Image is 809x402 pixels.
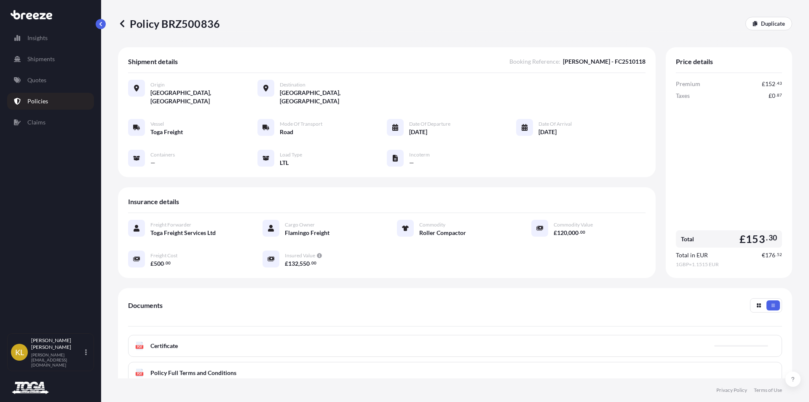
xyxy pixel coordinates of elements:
[137,345,142,348] text: PDF
[7,30,94,46] a: Insights
[118,17,220,30] p: Policy BRZ500836
[676,57,713,66] span: Price details
[409,151,430,158] span: Incoterm
[300,261,310,267] span: 550
[769,235,777,240] span: 30
[150,128,183,136] span: Toga Freight
[285,252,315,259] span: Insured Value
[280,128,293,136] span: Road
[676,251,708,259] span: Total in EUR
[579,231,580,234] span: .
[27,118,46,127] p: Claims
[128,301,163,310] span: Documents
[509,57,560,66] span: Booking Reference :
[761,19,785,28] p: Duplicate
[777,253,782,256] span: 52
[568,230,579,236] span: 000
[15,348,24,356] span: KL
[419,229,466,237] span: Roller Compactor
[150,252,177,259] span: Freight Cost
[7,51,94,67] a: Shipments
[310,262,311,264] span: .
[538,128,557,136] span: [DATE]
[128,57,178,66] span: Shipment details
[31,337,83,351] p: [PERSON_NAME] [PERSON_NAME]
[288,261,298,267] span: 132
[563,57,646,66] span: [PERSON_NAME] - FC2510118
[765,252,775,258] span: 176
[27,76,46,84] p: Quotes
[280,151,302,158] span: Load Type
[150,369,236,377] span: Policy Full Terms and Conditions
[150,221,191,228] span: Freight Forwarder
[150,89,257,105] span: [GEOGRAPHIC_DATA], [GEOGRAPHIC_DATA]
[754,387,782,394] a: Terms of Use
[128,362,782,384] a: PDFPolicy Full Terms and Conditions
[166,262,171,264] span: 00
[280,159,289,167] span: LTL
[716,387,747,394] a: Privacy Policy
[419,221,445,228] span: Commodity
[409,128,427,136] span: [DATE]
[27,34,48,42] p: Insights
[150,81,165,88] span: Origin
[409,159,414,167] span: —
[777,82,782,85] span: 43
[554,221,593,228] span: Commodity Value
[766,235,768,240] span: .
[762,81,765,87] span: £
[164,262,165,264] span: .
[676,80,700,88] span: Premium
[298,261,300,267] span: ,
[137,372,142,375] text: PDF
[538,121,572,127] span: Date of Arrival
[285,229,329,237] span: Flamingo Freight
[285,261,288,267] span: £
[7,72,94,89] a: Quotes
[745,17,792,30] a: Duplicate
[7,114,94,131] a: Claims
[280,81,305,88] span: Destination
[7,93,94,110] a: Policies
[150,261,154,267] span: £
[554,230,557,236] span: £
[27,55,55,63] p: Shipments
[769,93,772,99] span: £
[739,234,746,244] span: £
[681,235,694,243] span: Total
[280,121,322,127] span: Mode of Transport
[128,197,179,206] span: Insurance details
[676,92,690,100] span: Taxes
[27,97,48,105] p: Policies
[746,234,765,244] span: 153
[150,121,164,127] span: Vessel
[150,159,155,167] span: —
[311,262,316,264] span: 00
[31,352,83,367] p: [PERSON_NAME][EMAIL_ADDRESS][DOMAIN_NAME]
[557,230,567,236] span: 120
[409,121,450,127] span: Date of Departure
[676,261,782,268] span: 1 GBP = 1.1515 EUR
[150,342,178,350] span: Certificate
[285,221,315,228] span: Cargo Owner
[567,230,568,236] span: ,
[280,89,387,105] span: [GEOGRAPHIC_DATA], [GEOGRAPHIC_DATA]
[762,252,765,258] span: €
[154,261,164,267] span: 500
[772,93,775,99] span: 0
[11,381,50,395] img: organization-logo
[777,94,782,97] span: 87
[765,81,775,87] span: 152
[580,231,585,234] span: 00
[150,151,175,158] span: Containers
[150,229,216,237] span: Toga Freight Services Ltd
